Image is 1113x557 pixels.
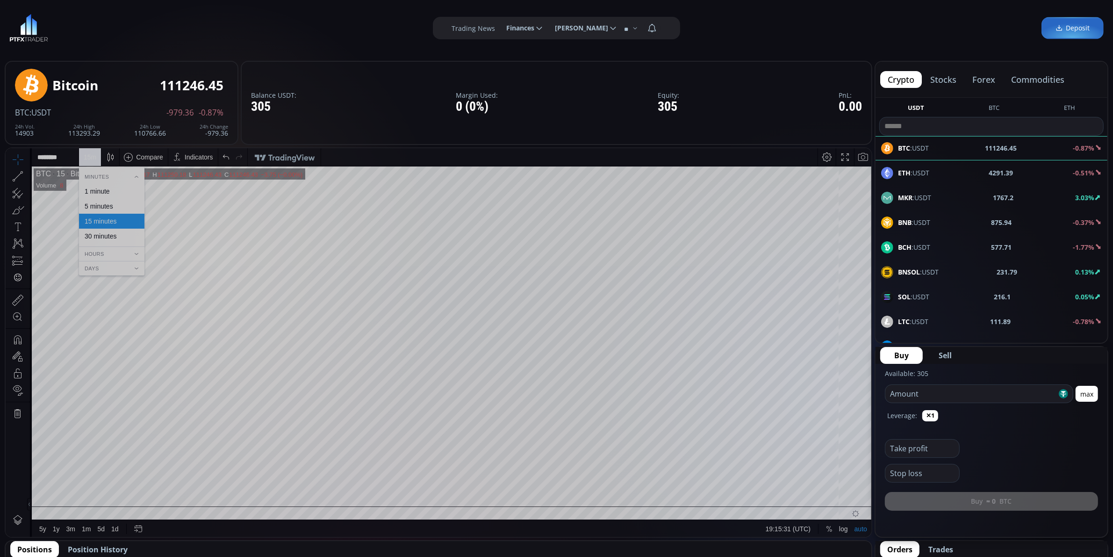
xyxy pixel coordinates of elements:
button: crypto [880,71,922,88]
b: 875.94 [991,217,1012,227]
b: ETH [898,168,911,177]
div: L [183,23,187,30]
b: 216.1 [994,292,1011,302]
div: 1 minute [79,39,104,47]
label: PnL: [839,92,862,99]
div: Indicators [179,5,208,13]
label: Leverage: [887,411,917,420]
b: -0.51% [1073,168,1094,177]
button: Buy [880,347,923,364]
span: -0.87% [199,109,223,117]
div: 1y [47,377,54,384]
span: :USDT [29,107,51,118]
span: Trades [928,544,953,555]
label: Equity: [658,92,679,99]
label: Balance USDT: [251,92,296,99]
span: [PERSON_NAME] [548,19,608,37]
div: Volume [30,34,50,41]
div: 0 (0%) [456,100,498,114]
div: Hide Drawings Toolbar [22,350,26,362]
div: 30 minutes [79,84,111,92]
b: 111.89 [991,317,1011,326]
div: Toggle Auto Scale [846,372,865,390]
button: 19:15:31 (UTC) [757,372,808,390]
div: H [147,23,151,30]
div: -979.36 [200,124,228,137]
b: BCH [898,243,912,252]
button: BTC [985,103,1003,115]
div: auto [849,377,862,384]
div: 24h Change [200,124,228,130]
button: commodities [1004,71,1072,88]
div: 24h Vol. [15,124,35,130]
b: SOL [898,292,911,301]
span: Sell [939,350,952,361]
div: 113293.29 [68,124,100,137]
b: 3.03% [1075,193,1094,202]
span: :USDT [898,341,935,351]
span: :USDT [898,267,939,277]
b: 1767.2 [993,193,1013,203]
div: log [833,377,842,384]
label: Margin Used: [456,92,498,99]
b: 0.13% [1075,268,1094,276]
div: 8 [54,34,57,41]
div: BTC [30,22,45,30]
img: LOGO [9,14,48,42]
span: Position History [68,544,128,555]
div: 24h Low [134,124,166,130]
div: 24h High [68,124,100,130]
b: -0.78% [1073,317,1094,326]
div: Bitcoin [52,78,98,93]
b: -1.77% [1073,243,1094,252]
div: C [219,23,223,30]
span: :USDT [898,317,928,326]
span: :USDT [898,193,931,203]
b: 231.79 [997,267,1017,277]
span: BTC [15,107,29,118]
div: −3.75 (−0.00%) [255,23,297,30]
div: 111246.43 [187,23,215,30]
b: BNSOL [898,268,920,276]
div: 15 m [78,5,91,13]
span: Buy [894,350,909,361]
b: 577.71 [991,242,1012,252]
b: 4291.39 [989,168,1013,178]
div: 1d [106,377,113,384]
button: Sell [925,347,966,364]
span: Deposit [1056,23,1090,33]
b: BNB [898,218,912,227]
span: -979.36 [166,109,194,117]
div: Minutes [73,23,139,34]
button: ETH [1060,103,1079,115]
b: 24.79 [996,341,1012,351]
span: :USDT [898,168,929,178]
span: Positions [17,544,52,555]
button: ✕1 [922,410,938,421]
b: LTC [898,317,910,326]
div: 0.00 [839,100,862,114]
span: Orders [887,544,912,555]
span: :USDT [898,292,929,302]
div: 1m [76,377,85,384]
b: MKR [898,193,912,202]
a: Deposit [1041,17,1104,39]
div: 111246.45 [160,78,223,93]
div: Compare [130,5,158,13]
b: -0.37% [1073,218,1094,227]
div: Bitcoin [59,22,87,30]
div: 5 minutes [79,54,108,62]
div: Go to [125,372,140,390]
div: 111246.43 [223,23,252,30]
div: 111250.18 [152,23,180,30]
div: 3m [61,377,70,384]
span: :USDT [898,242,930,252]
button: max [1076,386,1098,402]
div: 305 [658,100,679,114]
div: 110766.66 [134,124,166,137]
div: 5y [34,377,41,384]
div: 5d [92,377,100,384]
div: 305 [251,100,296,114]
div: 15 minutes [79,69,111,77]
div: Toggle Log Scale [830,372,846,390]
